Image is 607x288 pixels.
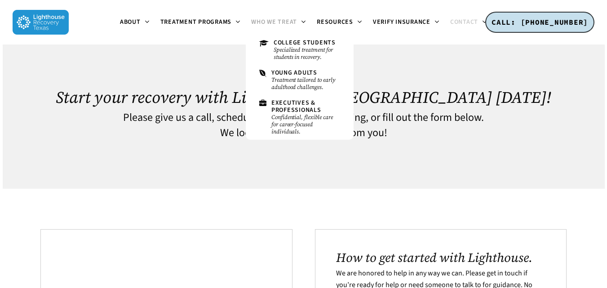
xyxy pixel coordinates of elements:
[450,18,478,27] span: Contact
[336,250,545,265] h2: How to get started with Lighthouse.
[255,35,345,65] a: College StudentsSpecialized treatment for students in recovery.
[246,19,311,26] a: Who We Treat
[271,68,317,77] span: Young Adults
[251,18,297,27] span: Who We Treat
[317,18,353,27] span: Resources
[492,18,588,27] span: CALL: [PHONE_NUMBER]
[271,114,340,135] small: Confidential, flexible care for career-focused individuals.
[120,18,141,27] span: About
[255,65,345,95] a: Young AdultsTreatment tailored to early adulthood challenges.
[271,76,340,91] small: Treatment tailored to early adulthood challenges.
[255,95,345,140] a: Executives & ProfessionalsConfidential, flexible care for career-focused individuals.
[445,19,492,26] a: Contact
[115,19,155,26] a: About
[311,19,368,26] a: Resources
[368,19,445,26] a: Verify Insurance
[40,88,567,106] h1: Start your recovery with Lighthouse in [GEOGRAPHIC_DATA] [DATE]!
[274,38,336,47] span: College Students
[13,10,69,35] img: Lighthouse Recovery Texas
[160,18,232,27] span: Treatment Programs
[274,46,340,61] small: Specialized treatment for students in recovery.
[373,18,430,27] span: Verify Insurance
[155,19,246,26] a: Treatment Programs
[271,98,321,114] span: Executives & Professionals
[485,12,594,33] a: CALL: [PHONE_NUMBER]
[40,127,567,139] h4: We look forward to hearing from you!
[40,112,567,124] h4: Please give us a call, schedule a Clinical Pre-Screening, or fill out the form below.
